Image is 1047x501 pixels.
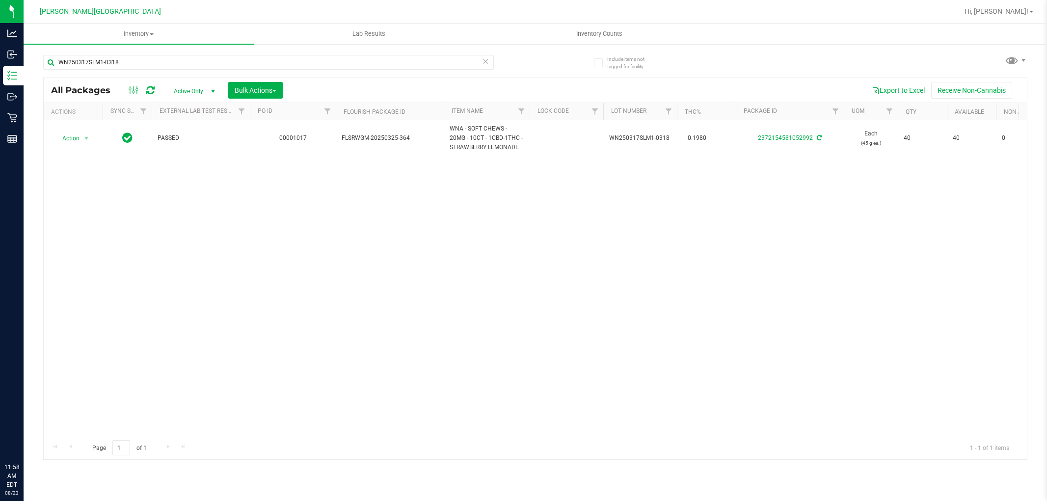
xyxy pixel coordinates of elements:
a: Qty [906,108,916,115]
a: Filter [513,103,530,120]
span: Clear [483,55,489,68]
a: Filter [882,103,898,120]
a: Filter [828,103,844,120]
span: 40 [904,133,941,143]
a: Filter [661,103,677,120]
a: Filter [320,103,336,120]
span: 0.1980 [683,131,711,145]
p: 08/23 [4,489,19,497]
a: Item Name [452,107,483,114]
span: Hi, [PERSON_NAME]! [965,7,1028,15]
span: PASSED [158,133,244,143]
span: 40 [953,133,990,143]
span: Page of 1 [84,440,155,455]
a: Sync Status [110,107,148,114]
inline-svg: Analytics [7,28,17,38]
span: Sync from Compliance System [815,134,822,141]
span: In Sync [122,131,133,145]
a: External Lab Test Result [160,107,237,114]
a: Filter [234,103,250,120]
input: Search Package ID, Item Name, SKU, Lot or Part Number... [43,55,494,70]
a: PO ID [258,107,272,114]
span: FLSRWGM-20250325-364 [342,133,438,143]
button: Export to Excel [865,82,931,99]
a: UOM [852,107,864,114]
span: Include items not tagged for facility [607,55,656,70]
a: THC% [685,108,701,115]
input: 1 [112,440,130,455]
inline-svg: Inventory [7,71,17,80]
span: [PERSON_NAME][GEOGRAPHIC_DATA] [40,7,161,16]
inline-svg: Outbound [7,92,17,102]
span: WNA - SOFT CHEWS - 20MG - 10CT - 1CBD-1THC - STRAWBERRY LEMONADE [450,124,524,153]
inline-svg: Reports [7,134,17,144]
a: Available [955,108,984,115]
span: Inventory [24,29,254,38]
p: (45 g ea.) [850,138,892,148]
a: Inventory Counts [484,24,714,44]
inline-svg: Retail [7,113,17,123]
button: Receive Non-Cannabis [931,82,1012,99]
span: 1 - 1 of 1 items [962,440,1017,455]
span: WN250317SLM1-0318 [609,133,671,143]
span: Lab Results [339,29,399,38]
span: 0 [1002,133,1039,143]
p: 11:58 AM EDT [4,463,19,489]
button: Bulk Actions [228,82,283,99]
a: 00001017 [279,134,307,141]
span: All Packages [51,85,120,96]
span: Bulk Actions [235,86,276,94]
a: Flourish Package ID [344,108,405,115]
span: select [81,132,93,145]
a: Filter [587,103,603,120]
a: Filter [135,103,152,120]
a: Lab Results [254,24,484,44]
inline-svg: Inbound [7,50,17,59]
a: Lock Code [537,107,569,114]
span: Each [850,129,892,148]
span: Action [54,132,80,145]
a: Package ID [744,107,777,114]
a: 2372154581052992 [758,134,813,141]
iframe: Resource center [10,422,39,452]
a: Lot Number [611,107,646,114]
span: Inventory Counts [563,29,636,38]
div: Actions [51,108,99,115]
a: Inventory [24,24,254,44]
